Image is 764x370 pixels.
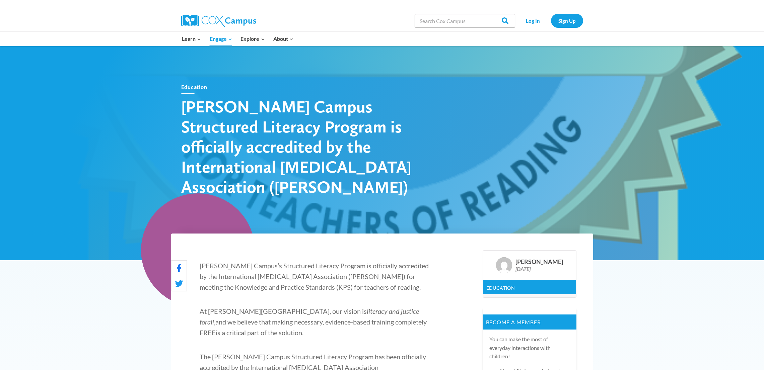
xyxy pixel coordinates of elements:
nav: Primary Navigation [178,32,298,46]
span: Explore [240,34,265,43]
span: literacy and justice for [200,307,419,326]
h1: [PERSON_NAME] Campus Structured Literacy Program is officially accredited by the International [M... [181,96,416,197]
p: You can make the most of everyday interactions with children! [489,335,570,361]
img: Cox Campus [181,15,256,27]
span: [PERSON_NAME] Campus’s Structured Literacy Program is officially accredited by the International ... [200,262,429,291]
span: , [214,318,215,326]
div: [DATE] [515,266,563,272]
nav: Secondary Navigation [518,14,583,27]
span: Engage [210,34,232,43]
span: is a critical part of the solution [216,329,302,337]
span: At [PERSON_NAME][GEOGRAPHIC_DATA], our vision is [200,307,367,315]
a: Sign Up [551,14,583,27]
a: Education [486,285,515,291]
span: Learn [182,34,201,43]
div: [PERSON_NAME] [515,258,563,266]
p: Become a member [483,314,576,330]
input: Search Cox Campus [415,14,515,27]
span: About [273,34,293,43]
span: . [302,329,303,337]
span: and we believe that making necessary, evidence-based training completely FREE [200,318,427,337]
a: Education [181,84,207,90]
a: Log In [518,14,548,27]
span: all [207,318,214,326]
